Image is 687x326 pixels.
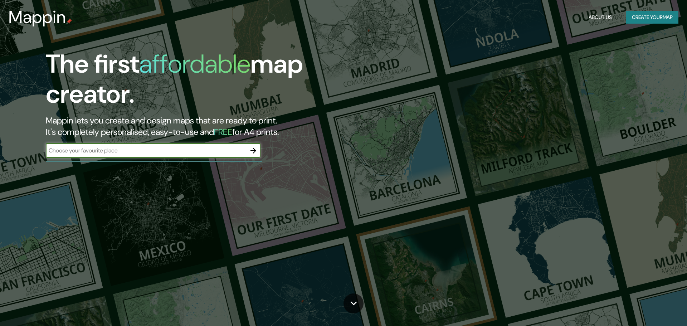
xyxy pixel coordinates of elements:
input: Choose your favourite place [46,146,246,155]
button: Create yourmap [626,11,678,24]
h1: affordable [139,47,250,81]
button: About Us [586,11,615,24]
h3: Mappin [9,7,66,27]
h5: FREE [214,126,232,137]
h2: Mappin lets you create and design maps that are ready to print. It's completely personalised, eas... [46,115,389,138]
h1: The first map creator. [46,49,389,115]
img: mappin-pin [66,19,72,24]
